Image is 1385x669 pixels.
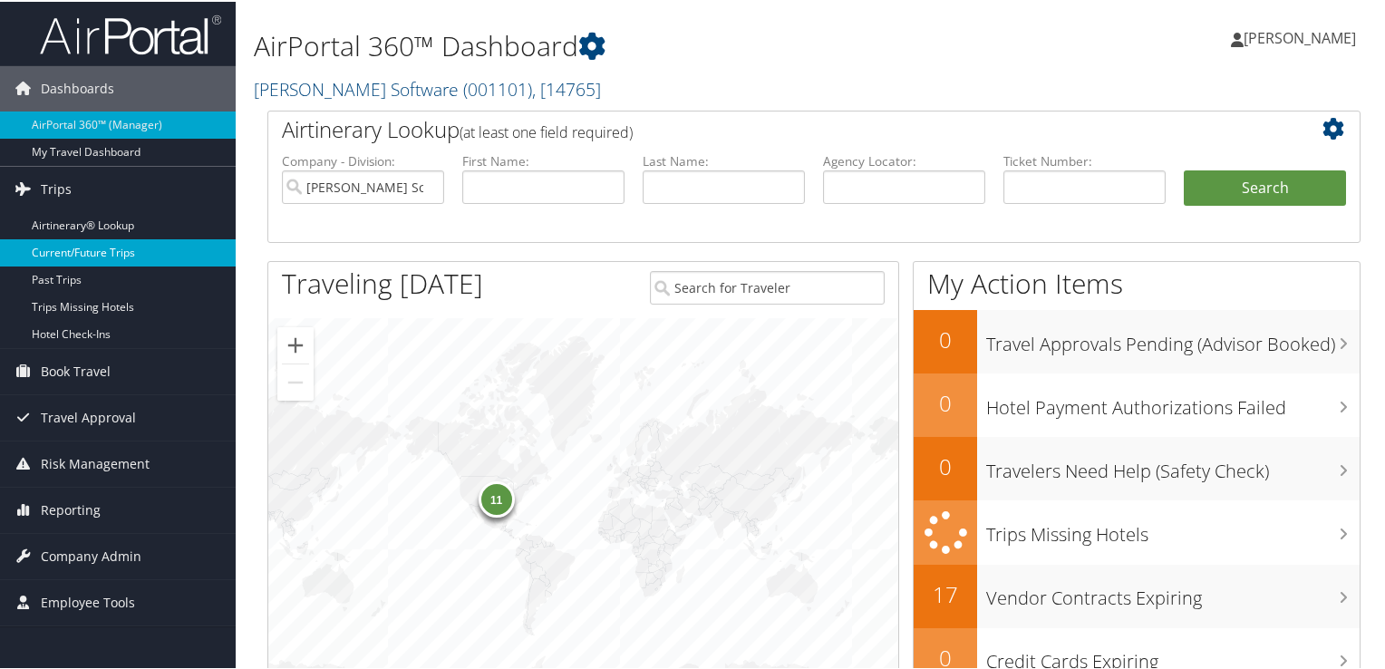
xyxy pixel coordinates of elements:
a: [PERSON_NAME] Software [254,75,601,100]
input: Search for Traveler [650,269,886,303]
h3: Hotel Payment Authorizations Failed [986,384,1360,419]
h2: Airtinerary Lookup [282,112,1255,143]
h1: My Action Items [914,263,1360,301]
span: , [ 14765 ] [532,75,601,100]
a: 0Hotel Payment Authorizations Failed [914,372,1360,435]
span: [PERSON_NAME] [1244,26,1356,46]
h3: Vendor Contracts Expiring [986,575,1360,609]
label: First Name: [462,150,625,169]
button: Search [1184,169,1346,205]
button: Zoom in [277,325,314,362]
h1: AirPortal 360™ Dashboard [254,25,1001,63]
span: Reporting [41,486,101,531]
h2: 17 [914,577,977,608]
h1: Traveling [DATE] [282,263,483,301]
span: (at least one field required) [460,121,633,141]
label: Company - Division: [282,150,444,169]
h3: Trips Missing Hotels [986,511,1360,546]
span: Trips [41,165,72,210]
span: Company Admin [41,532,141,577]
div: 11 [478,479,514,515]
img: airportal-logo.png [40,12,221,54]
span: Book Travel [41,347,111,393]
a: 0Travelers Need Help (Safety Check) [914,435,1360,499]
h2: 0 [914,450,977,480]
span: Travel Approval [41,393,136,439]
span: ( 001101 ) [463,75,532,100]
span: Dashboards [41,64,114,110]
h2: 0 [914,323,977,354]
span: Employee Tools [41,578,135,624]
a: [PERSON_NAME] [1231,9,1374,63]
button: Zoom out [277,363,314,399]
h3: Travel Approvals Pending (Advisor Booked) [986,321,1360,355]
a: 0Travel Approvals Pending (Advisor Booked) [914,308,1360,372]
label: Agency Locator: [823,150,985,169]
span: Risk Management [41,440,150,485]
a: Trips Missing Hotels [914,499,1360,563]
h2: 0 [914,386,977,417]
a: 17Vendor Contracts Expiring [914,563,1360,626]
label: Ticket Number: [1003,150,1166,169]
label: Last Name: [643,150,805,169]
h3: Travelers Need Help (Safety Check) [986,448,1360,482]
